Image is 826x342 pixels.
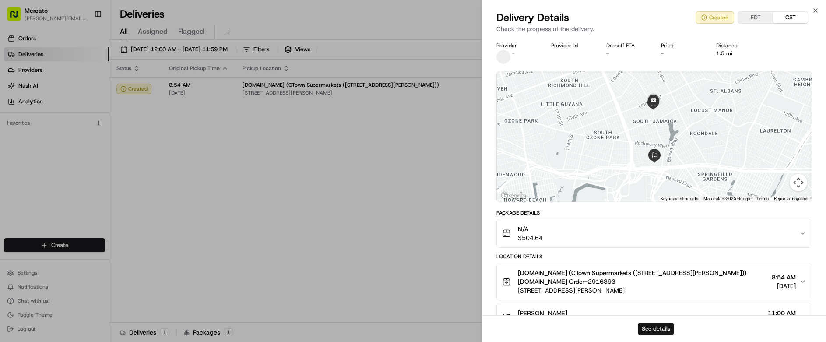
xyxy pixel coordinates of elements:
a: Open this area in Google Maps (opens a new window) [499,190,528,202]
div: Provider [496,42,538,49]
a: 📗Knowledge Base [5,88,70,104]
a: Report a map error [774,196,809,201]
button: Keyboard shortcuts [661,196,698,202]
span: $504.64 [518,233,543,242]
div: We're available if you need us! [30,57,111,64]
div: - [661,50,702,57]
span: [DOMAIN_NAME] (CTown Supermarkets ([STREET_ADDRESS][PERSON_NAME])) [DOMAIN_NAME] Order-2916893 [518,268,768,286]
button: Created [696,11,734,24]
p: Check the progress of the delivery. [496,25,812,33]
div: Provider Id [551,42,592,49]
span: N/A [518,225,543,233]
a: Powered byPylon [62,113,106,120]
span: 8:54 AM [772,273,796,282]
span: Delivery Details [496,11,569,25]
div: Start new chat [30,49,144,57]
button: Map camera controls [790,174,807,191]
span: Knowledge Base [18,92,67,101]
div: Location Details [496,253,812,260]
button: Start new chat [149,51,159,62]
button: EDT [738,12,773,23]
div: Price [661,42,702,49]
a: Terms (opens in new tab) [756,196,769,201]
span: 11:00 AM [768,309,796,317]
div: Package Details [496,209,812,216]
div: 1.5 mi [716,50,757,57]
img: Google [499,190,528,202]
button: N/A$504.64 [497,219,812,247]
span: - [512,50,515,57]
img: 1736555255976-a54dd68f-1ca7-489b-9aae-adbdc363a1c4 [9,49,25,64]
span: [DATE] [772,282,796,290]
div: 💻 [74,93,81,100]
div: 📗 [9,93,16,100]
button: [DOMAIN_NAME] (CTown Supermarkets ([STREET_ADDRESS][PERSON_NAME])) [DOMAIN_NAME] Order-2916893[ST... [497,263,812,300]
button: See details [638,323,674,335]
span: [PERSON_NAME] [518,309,567,317]
a: 💻API Documentation [70,88,144,104]
span: Pylon [87,113,106,120]
div: Distance [716,42,757,49]
span: [STREET_ADDRESS][PERSON_NAME] [518,286,768,295]
span: API Documentation [83,92,141,101]
button: [PERSON_NAME]11:00 AM [497,303,812,331]
input: Clear [23,21,144,31]
div: Dropoff ETA [606,42,647,49]
div: - [606,50,647,57]
span: Map data ©2025 Google [703,196,751,201]
button: CST [773,12,808,23]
